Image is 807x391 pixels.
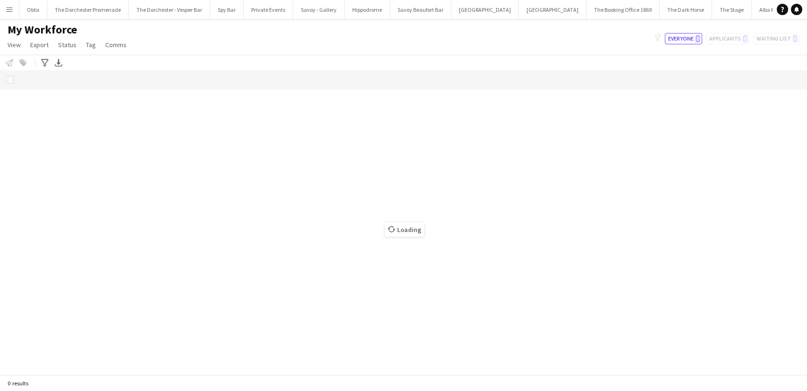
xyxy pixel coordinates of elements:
button: The Dark Horse [660,0,712,19]
button: Hippodrome [345,0,390,19]
span: My Workforce [8,23,77,37]
button: The Booking Office 1869 [586,0,660,19]
span: Status [58,41,76,49]
button: Spy Bar [210,0,244,19]
button: Savoy Beaufort Bar [390,0,451,19]
span: Tag [86,41,96,49]
button: Private Events [244,0,293,19]
button: Alba Restaurant [752,0,806,19]
button: Savoy - Gallery [293,0,345,19]
a: View [4,39,25,51]
button: The Stage [712,0,752,19]
span: Loading [385,223,424,237]
button: Everyone0 [665,33,702,44]
span: View [8,41,21,49]
span: 0 [696,35,700,42]
a: Tag [82,39,100,51]
a: Status [54,39,80,51]
a: Export [26,39,52,51]
button: [GEOGRAPHIC_DATA] [519,0,586,19]
a: Comms [102,39,130,51]
button: Oblix [19,0,47,19]
button: The Dorchester Promenade [47,0,129,19]
app-action-btn: Advanced filters [39,57,51,68]
span: Comms [105,41,127,49]
span: Export [30,41,49,49]
button: [GEOGRAPHIC_DATA] [451,0,519,19]
button: The Dorchester - Vesper Bar [129,0,210,19]
app-action-btn: Export XLSX [53,57,64,68]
